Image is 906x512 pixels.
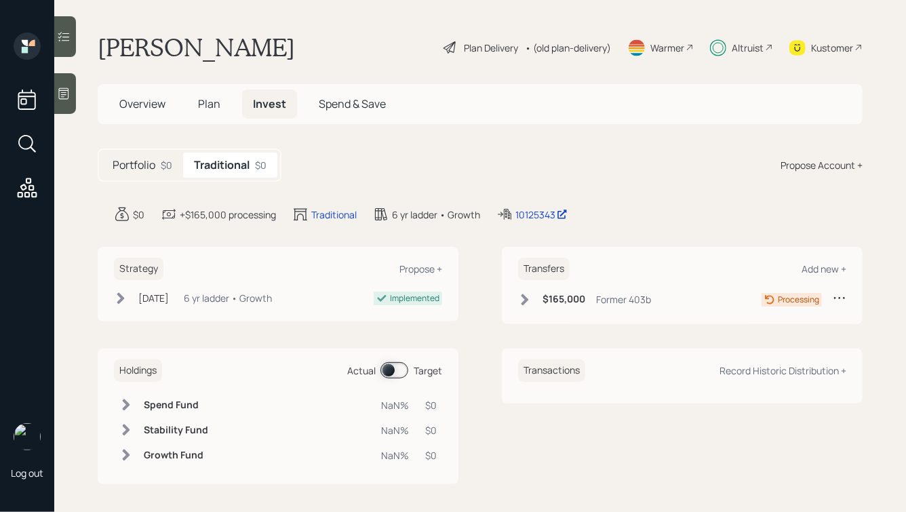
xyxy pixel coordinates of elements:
[180,208,276,222] div: +$165,000 processing
[518,359,585,382] h6: Transactions
[144,399,208,411] h6: Spend Fund
[518,258,570,280] h6: Transfers
[515,208,568,222] div: 10125343
[144,425,208,436] h6: Stability Fund
[390,292,439,304] div: Implemented
[144,450,208,461] h6: Growth Fund
[811,41,853,55] div: Kustomer
[596,292,651,307] div: Former 403b
[525,41,611,55] div: • (old plan-delivery)
[381,448,409,462] div: NaN%
[253,96,286,111] span: Invest
[194,159,250,172] h5: Traditional
[781,158,863,172] div: Propose Account +
[14,423,41,450] img: hunter_neumayer.jpg
[381,423,409,437] div: NaN%
[114,359,162,382] h6: Holdings
[161,158,172,172] div: $0
[11,467,43,479] div: Log out
[720,364,846,377] div: Record Historic Distribution +
[414,363,442,378] div: Target
[381,398,409,412] div: NaN%
[392,208,480,222] div: 6 yr ladder • Growth
[138,291,169,305] div: [DATE]
[543,294,585,305] h6: $165,000
[650,41,684,55] div: Warmer
[425,423,437,437] div: $0
[464,41,518,55] div: Plan Delivery
[113,159,155,172] h5: Portfolio
[399,262,442,275] div: Propose +
[114,258,163,280] h6: Strategy
[133,208,144,222] div: $0
[98,33,295,62] h1: [PERSON_NAME]
[732,41,764,55] div: Altruist
[119,96,165,111] span: Overview
[255,158,267,172] div: $0
[778,294,819,306] div: Processing
[425,448,437,462] div: $0
[347,363,376,378] div: Actual
[319,96,386,111] span: Spend & Save
[425,398,437,412] div: $0
[802,262,846,275] div: Add new +
[311,208,357,222] div: Traditional
[198,96,220,111] span: Plan
[184,291,272,305] div: 6 yr ladder • Growth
